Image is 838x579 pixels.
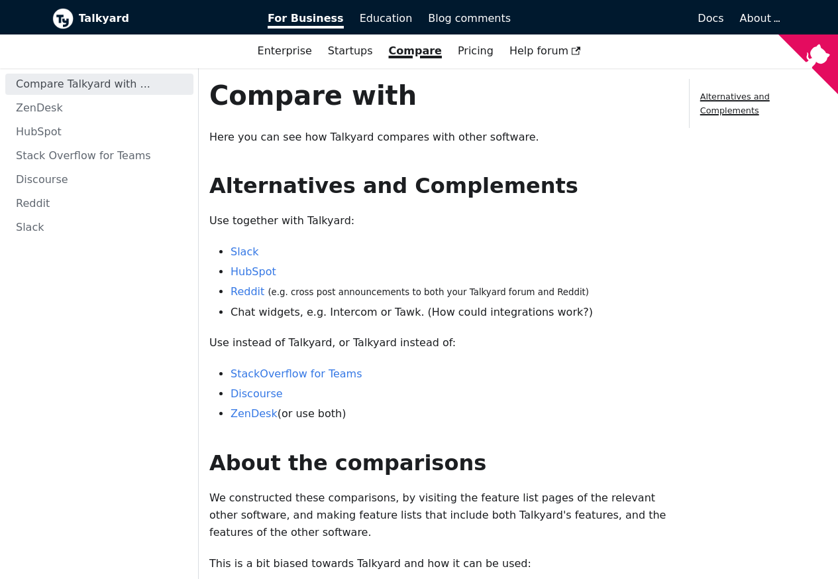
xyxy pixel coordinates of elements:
[519,7,732,30] a: Docs
[5,74,193,95] a: Compare Talkyard with ...
[5,217,193,238] a: Slack
[5,145,193,166] a: Stack Overflow for Teams
[231,285,264,298] a: Reddit
[231,405,668,422] li: (or use both)
[209,489,668,542] p: We constructed these comparisons, by visiting the feature list pages of the relevant other softwa...
[209,555,668,572] p: This is a bit biased towards Talkyard and how it can be used:
[209,79,668,112] h1: Compare with
[389,44,442,57] a: Compare
[79,10,250,27] b: Talkyard
[231,387,283,400] a: Discourse
[740,12,778,25] a: About
[209,212,668,229] p: Use together with Talkyard:
[209,450,668,476] h2: About the comparisons
[509,44,581,57] span: Help forum
[231,367,362,380] a: StackOverflow for Teams
[428,12,511,25] span: Blog comments
[360,12,413,25] span: Education
[320,40,381,62] a: Startups
[5,97,193,119] a: ZenDesk
[52,8,250,29] a: Talkyard logoTalkyard
[450,40,501,62] a: Pricing
[352,7,421,30] a: Education
[209,172,668,199] h2: Alternatives and Complements
[501,40,589,62] a: Help forum
[231,304,668,321] li: Chat widgets, e.g. Intercom or Tawk. (How could integrations work?)
[5,121,193,143] a: HubSpot
[700,92,770,115] a: Alternatives and Complements
[420,7,519,30] a: Blog comments
[268,12,344,29] span: For Business
[52,8,74,29] img: Talkyard logo
[260,7,352,30] a: For Business
[209,334,668,352] p: Use instead of Talkyard, or Talkyard instead of:
[268,287,589,297] small: (e.g. cross post announcements to both your Talkyard forum and Reddit)
[5,169,193,190] a: Discourse
[231,245,258,258] a: Slack
[231,265,276,278] a: HubSpot
[209,129,668,146] p: Here you can see how Talkyard compares with other software.
[250,40,320,62] a: Enterprise
[231,407,278,420] a: ZenDesk
[5,193,193,214] a: Reddit
[698,12,723,25] span: Docs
